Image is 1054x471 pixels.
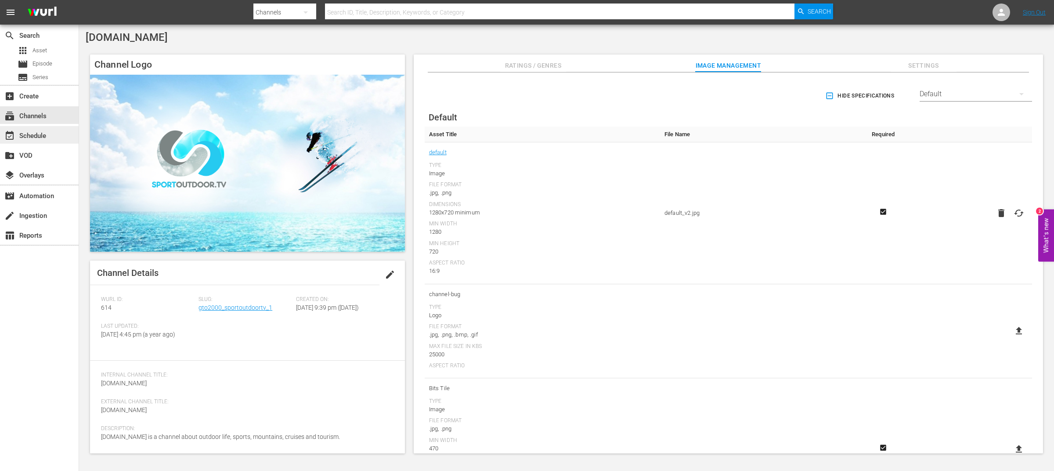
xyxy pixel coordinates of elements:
[101,425,390,432] span: Description:
[18,72,28,83] span: Series
[429,267,656,275] div: 16:9
[5,7,16,18] span: menu
[429,181,656,188] div: File Format
[920,82,1032,106] div: Default
[90,54,405,75] h4: Channel Logo
[21,2,63,23] img: ans4CAIJ8jUAAAAAAAAAAAAAAAAAAAAAAAAgQb4GAAAAAAAAAAAAAAAAAAAAAAAAJMjXAAAAAAAAAAAAAAAAAAAAAAAAgAT5G...
[429,208,656,217] div: 1280x720 minimum
[101,331,175,338] span: [DATE] 4:45 pm (a year ago)
[429,201,656,208] div: Dimensions
[101,372,390,379] span: Internal Channel Title:
[429,362,656,370] div: Aspect Ratio
[859,127,908,142] th: Required
[660,127,859,142] th: File Name
[101,399,390,406] span: External Channel Title:
[429,228,656,236] div: 1280
[18,59,28,69] span: Episode
[1036,208,1043,215] div: 2
[429,444,656,453] div: 470
[429,162,656,169] div: Type
[823,83,898,108] button: Hide Specifications
[429,437,656,444] div: Min Width
[101,323,194,330] span: Last Updated:
[695,60,761,71] span: Image Management
[86,31,168,43] span: [DOMAIN_NAME]
[429,343,656,350] div: Max File Size In Kbs
[878,208,888,216] svg: Required
[429,424,656,433] div: .jpg, .png
[199,304,272,311] a: gto2000_sportoutdoortv_1
[429,289,656,300] span: channel-bug
[101,433,340,440] span: [DOMAIN_NAME] is a channel about outdoor life, sports, mountains, cruises and tourism.
[296,296,389,303] span: Created On:
[4,230,15,241] span: Reports
[32,73,48,82] span: Series
[429,323,656,330] div: File Format
[4,150,15,161] span: VOD
[18,45,28,56] span: Asset
[425,127,660,142] th: Asset Title
[429,112,457,123] span: Default
[808,4,831,19] span: Search
[878,444,888,452] svg: Required
[4,30,15,41] span: Search
[1023,9,1046,16] a: Sign Out
[429,247,656,256] div: 720
[660,142,859,284] td: default_v2.jpg
[429,147,447,158] a: default
[4,111,15,121] span: Channels
[429,350,656,359] div: 25000
[379,264,401,285] button: edit
[101,296,194,303] span: Wurl ID:
[429,311,656,320] div: Logo
[4,130,15,141] span: Schedule
[1038,210,1054,262] button: Open Feedback Widget
[385,269,395,280] span: edit
[429,330,656,339] div: .jpg, .png, .bmp, .gif
[500,60,566,71] span: Ratings / Genres
[429,188,656,197] div: .jpg, .png
[101,380,147,387] span: [DOMAIN_NAME]
[429,417,656,424] div: File Format
[32,46,47,55] span: Asset
[429,240,656,247] div: Min Height
[4,170,15,181] span: Overlays
[794,4,833,19] button: Search
[4,210,15,221] span: Ingestion
[32,59,52,68] span: Episode
[97,268,159,278] span: Channel Details
[429,398,656,405] div: Type
[429,383,656,394] span: Bits Tile
[4,191,15,201] span: Automation
[429,260,656,267] div: Aspect Ratio
[429,405,656,414] div: Image
[827,91,894,101] span: Hide Specifications
[4,91,15,101] span: Create
[429,221,656,228] div: Min Width
[90,75,405,252] img: SportOutdoor.TV
[429,304,656,311] div: Type
[101,406,147,413] span: [DOMAIN_NAME]
[199,296,292,303] span: Slug:
[891,60,957,71] span: Settings
[296,304,359,311] span: [DATE] 9:39 pm ([DATE])
[101,304,112,311] span: 614
[429,169,656,178] div: Image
